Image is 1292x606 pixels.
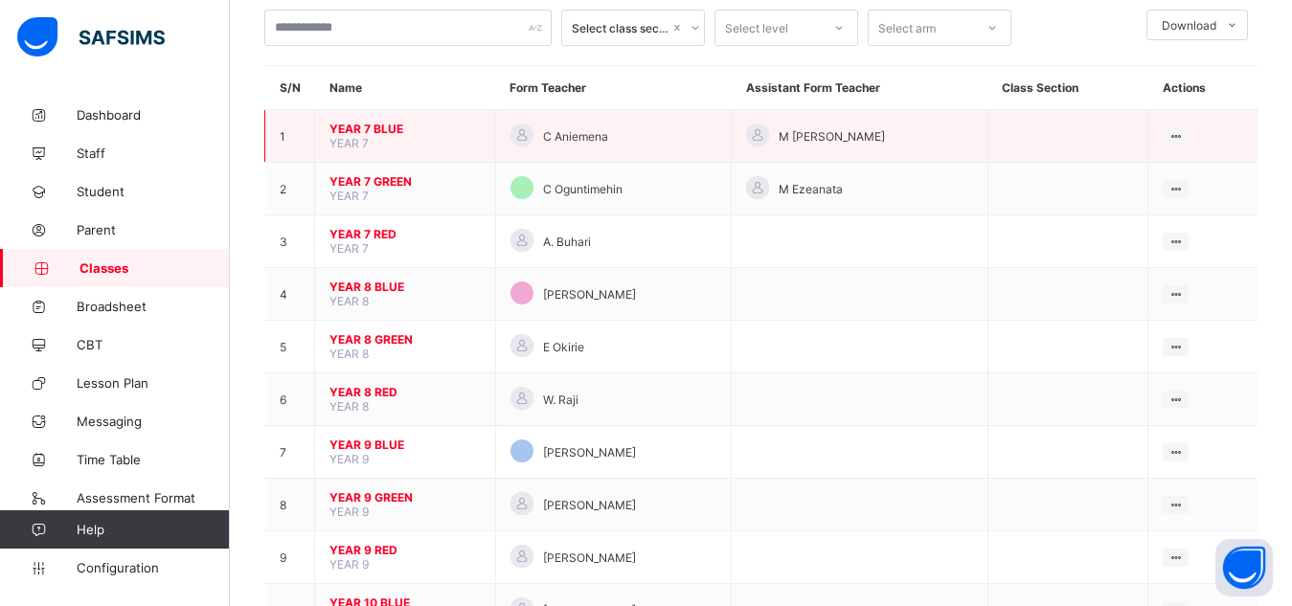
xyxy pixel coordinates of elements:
[725,10,788,46] div: Select level
[329,385,481,399] span: YEAR 8 RED
[265,426,315,479] td: 7
[77,414,230,429] span: Messaging
[265,373,315,426] td: 6
[315,66,496,110] th: Name
[265,479,315,531] td: 8
[77,107,230,123] span: Dashboard
[265,215,315,268] td: 3
[1148,66,1258,110] th: Actions
[265,66,315,110] th: S/N
[543,445,636,460] span: [PERSON_NAME]
[329,399,369,414] span: YEAR 8
[77,560,229,575] span: Configuration
[265,321,315,373] td: 5
[329,543,481,557] span: YEAR 9 RED
[543,393,578,407] span: W. Raji
[543,340,584,354] span: E Okirie
[265,531,315,584] td: 9
[17,17,165,57] img: safsims
[329,122,481,136] span: YEAR 7 BLUE
[77,522,229,537] span: Help
[265,163,315,215] td: 2
[543,550,636,565] span: [PERSON_NAME]
[572,21,669,35] div: Select class section
[329,332,481,347] span: YEAR 8 GREEN
[77,452,230,467] span: Time Table
[77,490,230,505] span: Assessment Format
[495,66,732,110] th: Form Teacher
[329,189,369,203] span: YEAR 7
[1162,18,1216,33] span: Download
[265,268,315,321] td: 4
[77,222,230,237] span: Parent
[732,66,988,110] th: Assistant Form Teacher
[329,174,481,189] span: YEAR 7 GREEN
[265,110,315,163] td: 1
[77,299,230,314] span: Broadsheet
[543,129,608,144] span: C Aniemena
[329,438,481,452] span: YEAR 9 BLUE
[77,184,230,199] span: Student
[329,452,369,466] span: YEAR 9
[329,505,369,519] span: YEAR 9
[1215,539,1273,596] button: Open asap
[77,337,230,352] span: CBT
[329,557,369,572] span: YEAR 9
[329,280,481,294] span: YEAR 8 BLUE
[79,260,230,276] span: Classes
[987,66,1147,110] th: Class Section
[329,490,481,505] span: YEAR 9 GREEN
[77,375,230,391] span: Lesson Plan
[543,182,623,196] span: C Oguntimehin
[329,347,369,361] span: YEAR 8
[543,287,636,302] span: [PERSON_NAME]
[329,241,369,256] span: YEAR 7
[779,182,843,196] span: M Ezeanata
[329,227,481,241] span: YEAR 7 RED
[329,136,369,150] span: YEAR 7
[329,294,369,308] span: YEAR 8
[77,146,230,161] span: Staff
[779,129,885,144] span: M [PERSON_NAME]
[878,10,936,46] div: Select arm
[543,498,636,512] span: [PERSON_NAME]
[543,235,591,249] span: A. Buhari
